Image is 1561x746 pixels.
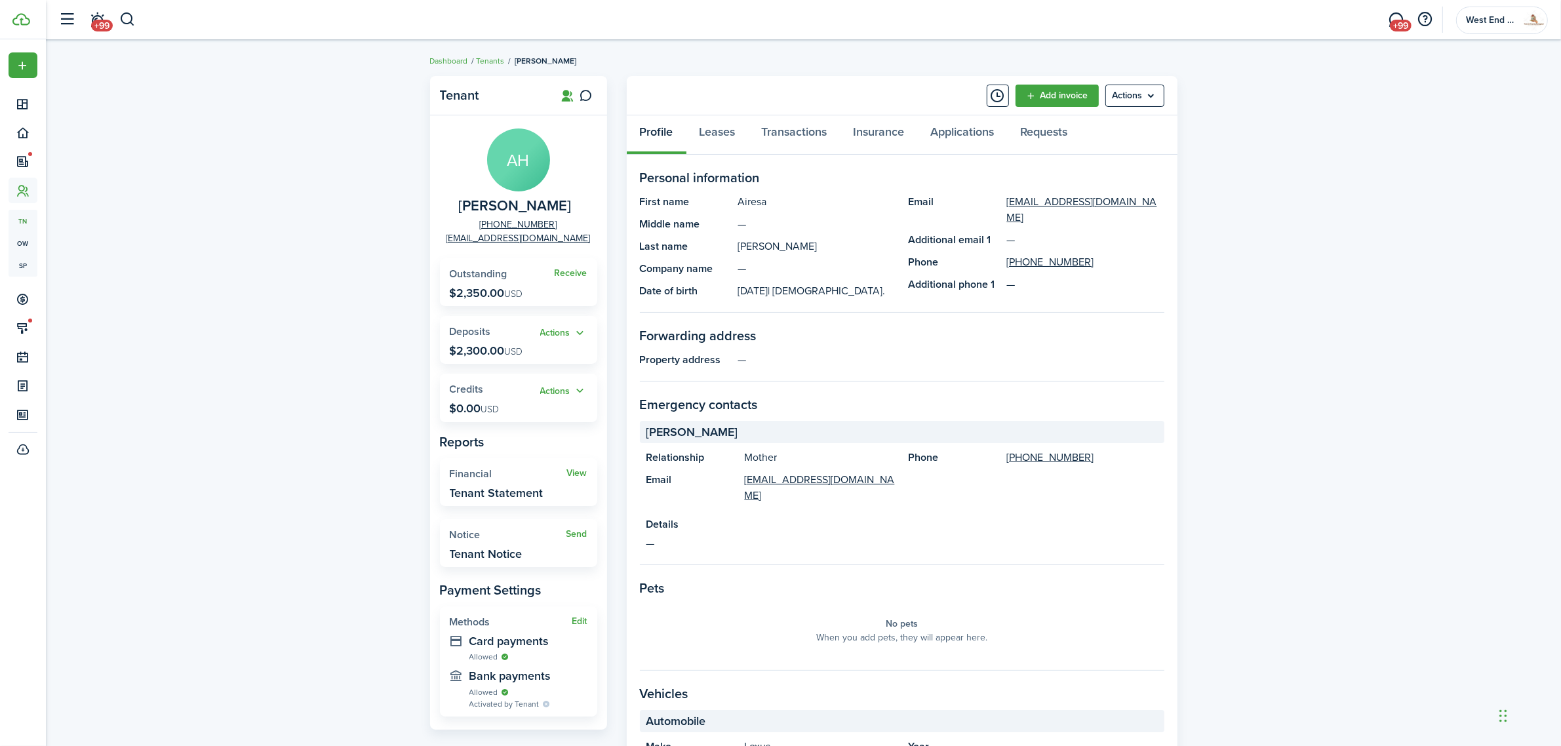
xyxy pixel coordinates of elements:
panel-main-title: Phone [909,254,1000,270]
div: Drag [1499,696,1507,736]
panel-main-title: Details [646,517,1158,532]
a: [PHONE_NUMBER] [1007,254,1094,270]
panel-main-section-title: Emergency contacts [640,395,1164,414]
panel-main-description: [DATE] [738,283,896,299]
panel-main-description: — [738,352,1164,368]
panel-main-title: Company name [640,261,732,277]
span: USD [505,345,523,359]
a: Messaging [1384,3,1409,37]
a: Transactions [749,115,840,155]
span: Deposits [450,324,491,339]
a: View [567,468,587,479]
a: Add invoice [1016,85,1099,107]
a: Leases [686,115,749,155]
a: Receive [555,268,587,279]
img: West End Property Management [1524,10,1545,31]
panel-main-description: [PERSON_NAME] [738,239,896,254]
a: Tenants [477,55,505,67]
menu-btn: Actions [1105,85,1164,107]
button: Open menu [540,326,587,341]
panel-main-title: Additional email 1 [909,232,1000,248]
a: Dashboard [430,55,468,67]
widget-stats-description: Bank payments [469,669,587,682]
button: Edit [572,616,587,627]
panel-main-title: Middle name [640,216,732,232]
widget-stats-title: Financial [450,468,567,480]
span: Allowed [469,651,498,663]
button: Open sidebar [55,7,80,32]
a: sp [9,254,37,277]
span: Activated by Tenant [469,698,540,710]
avatar-text: AH [487,128,550,191]
span: +99 [91,20,113,31]
span: | [DEMOGRAPHIC_DATA]. [768,283,886,298]
panel-main-title: Tenant [440,88,545,103]
widget-stats-description: Tenant Statement [450,486,543,500]
span: USD [505,287,523,301]
a: Send [566,529,587,540]
span: Outstanding [450,266,507,281]
a: Insurance [840,115,918,155]
button: Open menu [1105,85,1164,107]
a: [PHONE_NUMBER] [480,218,557,231]
a: tn [9,210,37,232]
panel-main-title: Last name [640,239,732,254]
panel-main-subtitle: Payment Settings [440,580,597,600]
widget-stats-title: Notice [450,529,566,541]
panel-main-section-title: Forwarding address [640,326,1164,345]
panel-main-description: — [738,216,896,232]
a: [EMAIL_ADDRESS][DOMAIN_NAME] [1007,194,1164,226]
panel-main-title: Date of birth [640,283,732,299]
button: Open resource center [1414,9,1436,31]
panel-main-title: Email [646,472,738,503]
panel-main-title: First name [640,194,732,210]
span: Credits [450,382,484,397]
panel-main-section-title: Vehicles [640,684,1164,703]
panel-main-placeholder-title: No pets [886,617,918,631]
a: Notifications [85,3,110,37]
button: Timeline [987,85,1009,107]
iframe: Chat Widget [1343,604,1561,746]
panel-main-section-title: Personal information [640,168,1164,187]
button: Search [119,9,136,31]
span: USD [481,402,500,416]
a: [EMAIL_ADDRESS][DOMAIN_NAME] [446,231,591,245]
span: West End Property Management [1466,16,1518,25]
panel-main-title: Additional phone 1 [909,277,1000,292]
panel-main-title: Property address [640,352,732,368]
button: Open menu [9,52,37,78]
panel-main-description: Mother [745,450,896,465]
a: ow [9,232,37,254]
panel-main-title: Email [909,194,1000,226]
img: TenantCloud [12,13,30,26]
panel-main-title: Phone [909,450,1000,465]
widget-stats-title: Methods [450,616,572,628]
widget-stats-action: Actions [540,383,587,399]
button: Open menu [540,383,587,399]
a: [EMAIL_ADDRESS][DOMAIN_NAME] [745,472,896,503]
span: +99 [1390,20,1412,31]
p: $0.00 [450,402,500,415]
span: Allowed [469,686,498,698]
panel-main-section-title: Pets [640,578,1164,598]
panel-main-subtitle: Reports [440,432,597,452]
button: Actions [540,326,587,341]
panel-main-description: Airesa [738,194,896,210]
widget-stats-description: Card payments [469,635,587,648]
panel-main-section-header: Automobile [640,710,1164,732]
a: Applications [918,115,1008,155]
a: [PHONE_NUMBER] [1007,450,1094,465]
span: Airesa Hopkins [459,198,572,214]
span: [PERSON_NAME] [646,423,738,441]
a: Requests [1008,115,1081,155]
panel-main-title: Relationship [646,450,738,465]
p: $2,350.00 [450,286,523,300]
panel-main-placeholder-description: When you add pets, they will appear here. [816,631,987,644]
